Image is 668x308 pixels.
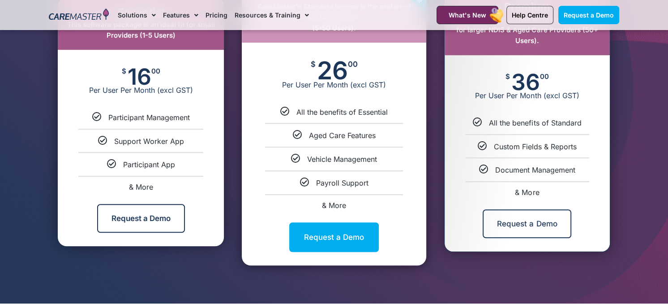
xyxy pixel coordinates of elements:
a: Request a Demo [483,209,571,238]
span: $ [310,61,315,68]
span: $ [505,73,510,80]
span: Payroll Support [316,178,368,187]
span: $ [122,68,126,74]
span: & More [322,201,346,210]
span: Support Worker App [114,137,184,146]
a: Help Centre [506,6,553,24]
a: Request a Demo [289,222,379,252]
a: What's New [437,6,498,24]
a: Request a Demo [558,6,619,24]
span: Participant App [123,160,175,169]
span: & More [129,182,153,191]
span: CareMaster's Premium software is designed for larger NDIS & Aged Care Providers (50+ Users). [455,15,599,45]
span: Per User Per Month (excl GST) [242,80,426,89]
span: & More [515,188,539,197]
span: Help Centre [512,11,548,19]
span: All the benefits of Standard [489,118,581,127]
span: Aged Care Features [308,131,375,140]
span: Per User Per Month (excl GST) [58,86,224,95]
span: 00 [347,61,357,68]
span: 16 [128,68,151,86]
span: Participant Management [108,113,190,122]
span: CareMaster's Standard licence is the preferred choice for growing NDIS & Aged Care Providers (5-5... [257,2,411,32]
span: Vehicle Management [307,155,377,164]
span: Document Management [495,165,575,174]
span: 00 [540,73,549,80]
a: Request a Demo [97,204,185,233]
span: This software package is an ideal fit for small Providers (1-5 Users) [67,20,215,39]
span: Per User Per Month (excl GST) [445,91,610,100]
span: 36 [511,73,540,91]
span: 00 [151,68,160,74]
img: CareMaster Logo [49,9,109,22]
span: All the benefits of Essential [296,108,388,117]
span: Request a Demo [564,11,614,19]
span: 26 [317,61,347,80]
span: What's New [449,11,486,19]
span: Custom Fields & Reports [494,142,577,151]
